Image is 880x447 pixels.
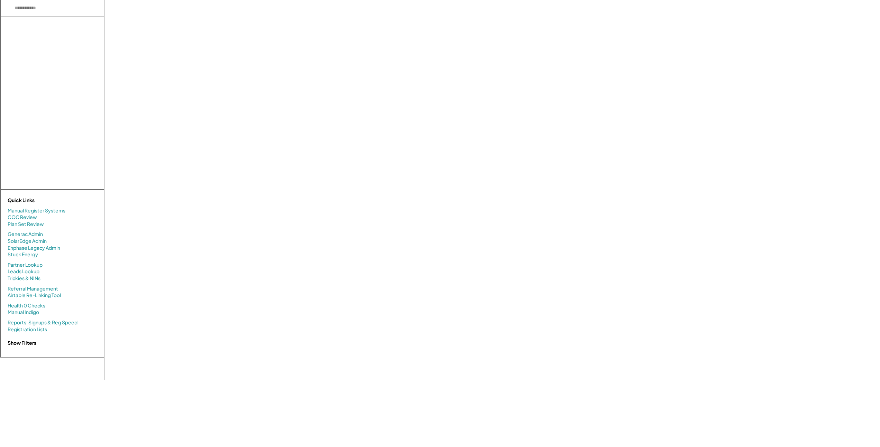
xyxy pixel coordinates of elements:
[8,302,45,309] a: Health 0 Checks
[8,268,39,275] a: Leads Lookup
[8,309,39,316] a: Manual Indigo
[8,207,65,214] a: Manual Register Systems
[8,231,43,238] a: Generac Admin
[8,214,37,221] a: COC Review
[8,292,61,299] a: Airtable Re-Linking Tool
[8,238,47,245] a: SolarEdge Admin
[8,275,40,282] a: Trickies & NINs
[8,285,58,292] a: Referral Management
[8,245,60,251] a: Enphase Legacy Admin
[8,326,47,333] a: Registration Lists
[8,261,43,268] a: Partner Lookup
[8,221,44,228] a: Plan Set Review
[8,319,77,326] a: Reports: Signups & Reg Speed
[8,251,38,258] a: Stuck Energy
[8,197,77,204] div: Quick Links
[8,340,36,346] strong: Show Filters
